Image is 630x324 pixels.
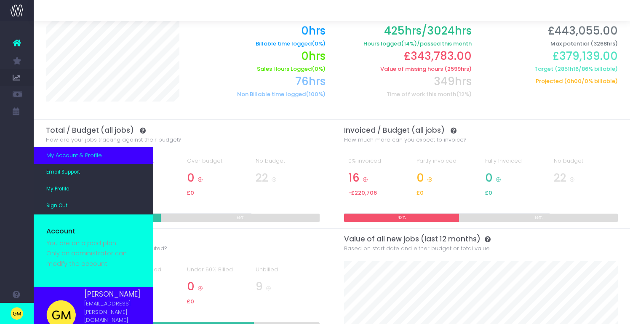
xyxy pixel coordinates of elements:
span: 9 [256,280,263,293]
div: No budget [256,157,316,171]
span: (0%) [312,40,326,47]
h2: 0hrs [192,24,326,37]
h6: Max potential (3268hrs) [484,40,618,47]
span: 86 [582,66,588,72]
span: 22 [256,171,268,185]
div: 58% [161,214,320,222]
div: Under 50% Billed [187,265,247,280]
h2: £343,783.00 [338,50,472,63]
span: [PERSON_NAME] [84,289,141,300]
div: Over budget [187,157,247,171]
span: 2851h16 [558,66,579,72]
span: 0 [485,171,493,185]
div: 42% [344,214,459,222]
span: My Profile [46,185,69,193]
span: Based on start date and either budget or total value [344,244,490,253]
h2: 425hrs/3024hrs [338,24,472,37]
a: My Profile [34,181,153,198]
span: (14%) [401,40,417,47]
span: 0 [585,78,588,85]
p: You are on a paid plan. Only an administrator can modify the account. [46,238,141,269]
h6: Value of missing hours (2599hrs) [338,66,472,72]
h6: Target ( / % billable) [484,66,618,72]
div: Unbilled [256,265,316,280]
span: 0 [187,171,195,185]
span: £0 [416,190,424,196]
span: £0 [187,190,194,196]
h6: Sales Hours Logged [192,66,326,72]
span: £0 [187,298,194,305]
span: £0 [485,190,492,196]
h6: Time off work this month [338,91,472,98]
h2: £443,055.00 [484,24,618,37]
h2: 76hrs [192,75,326,88]
span: 16 [348,171,360,185]
h6: Billable time logged [192,40,326,47]
h5: Account [46,227,141,236]
h2: £379,139.00 [484,50,618,63]
span: 0h00 [567,78,582,85]
h6: Hours logged /passed this month [338,40,472,47]
a: Email Support [34,164,153,181]
div: Partly invoiced [416,157,477,171]
span: Sign Out [46,202,67,210]
span: (12%) [456,91,472,98]
a: Sign Out [34,198,153,214]
span: 0 [187,280,195,293]
h3: Value of all new jobs (last 12 months) [344,235,618,243]
div: No budget [554,157,614,171]
h2: 349hrs [338,75,472,88]
span: Email Support [46,169,80,176]
h6: Non Billable time logged [192,91,326,98]
span: 22 [554,171,566,185]
div: 58% [459,214,618,222]
img: images/default_profile_image.png [11,307,23,320]
h6: Projected ( / % billable) [484,78,618,85]
div: Fully Invoiced [485,157,545,171]
span: How much more can you expect to invoice? [344,136,467,144]
span: My Account & Profile [46,151,102,160]
span: (0%) [312,66,326,72]
span: (100%) [306,91,326,98]
span: How are your jobs tracking against their budget? [46,136,182,144]
span: 0 [416,171,424,185]
span: -£220,706 [348,190,377,196]
h2: 0hrs [192,50,326,63]
span: Total / Budget (all jobs) [46,126,134,134]
span: Invoiced / Budget (all jobs) [344,126,445,134]
div: 0% invoiced [348,157,408,171]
